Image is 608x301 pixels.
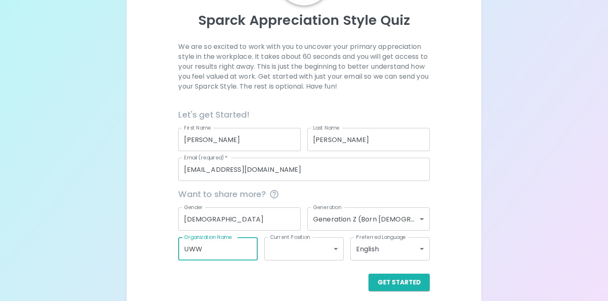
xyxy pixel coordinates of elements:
label: Gender [184,204,203,211]
svg: This information is completely confidential and only used for aggregated appreciation studies at ... [269,189,279,199]
button: Get Started [369,274,430,291]
h6: Let's get Started! [178,108,429,121]
label: Preferred Language [356,234,406,241]
p: Sparck Appreciation Style Quiz [136,12,471,29]
label: Last Name [313,124,339,131]
div: English [350,237,430,260]
label: First Name [184,124,211,131]
label: Email (required) [184,154,228,161]
p: We are so excited to work with you to uncover your primary appreciation style in the workplace. I... [178,42,429,92]
label: Generation [313,204,342,211]
label: Organization Name [184,234,232,241]
span: Want to share more? [178,188,429,201]
label: Current Position [270,234,310,241]
div: Generation Z (Born [DEMOGRAPHIC_DATA] - [DEMOGRAPHIC_DATA]) [307,207,430,231]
